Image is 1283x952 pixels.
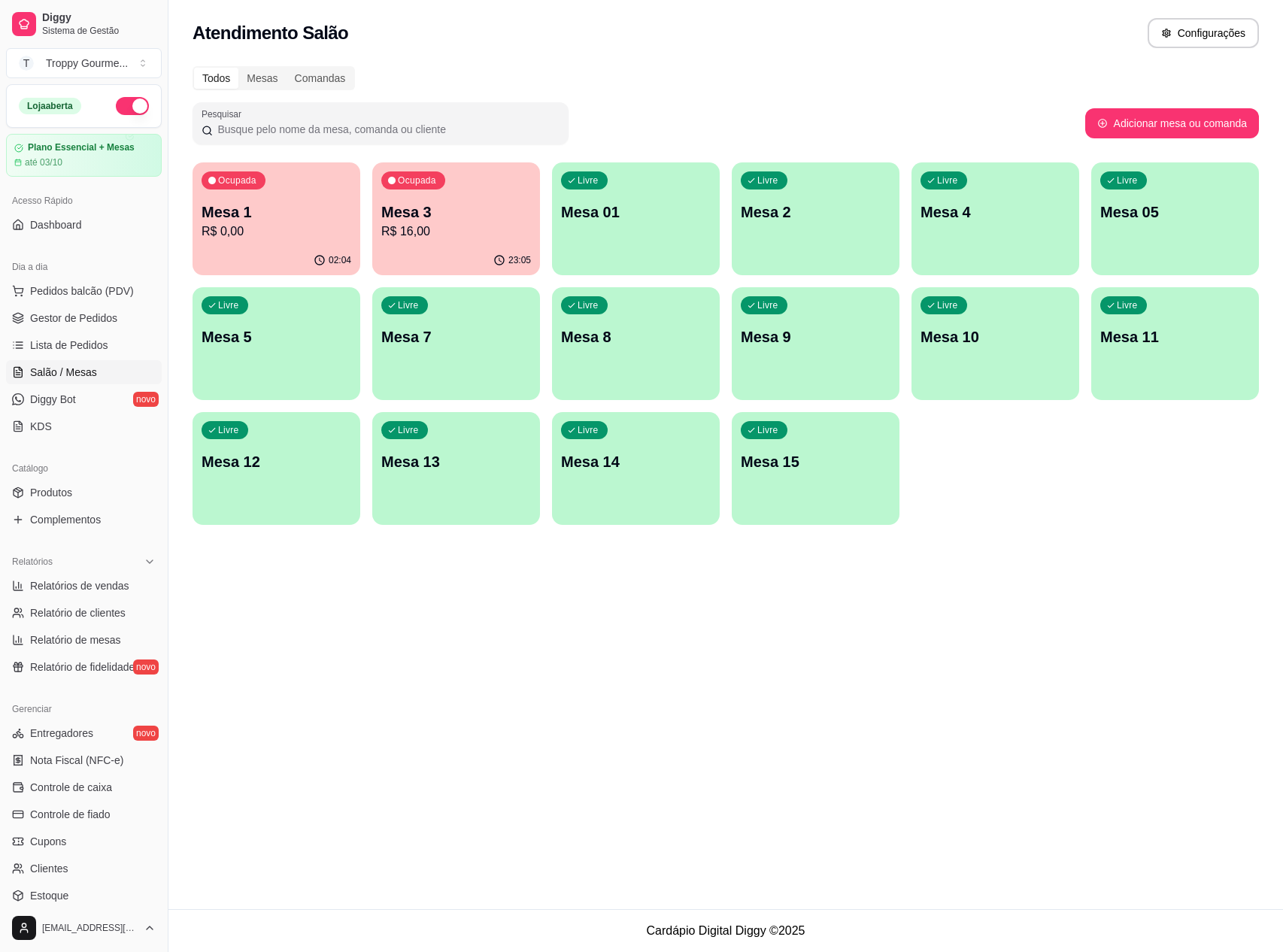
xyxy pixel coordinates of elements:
[381,223,531,241] p: R$ 16,00
[1100,326,1250,347] p: Mesa 11
[193,21,348,45] h2: Atendimento Salão
[937,174,958,186] p: Livre
[30,365,97,380] span: Salão / Mesas
[202,108,247,120] label: Pesquisar
[757,174,778,186] p: Livre
[6,481,162,505] a: Produtos
[741,326,890,347] p: Mesa 9
[508,254,531,266] p: 23:05
[6,333,162,357] a: Lista de Pedidos
[25,156,62,168] article: até 03/10
[30,217,82,232] span: Dashboard
[757,424,778,436] p: Livre
[193,412,360,525] button: LivreMesa 12
[46,56,128,71] div: Troppy Gourme ...
[193,287,360,400] button: LivreMesa 5
[911,287,1079,400] button: LivreMesa 10
[937,299,958,311] p: Livre
[921,326,1070,347] p: Mesa 10
[741,202,890,223] p: Mesa 2
[30,807,111,822] span: Controle de fiado
[398,299,419,311] p: Livre
[238,68,286,89] div: Mesas
[218,174,256,186] p: Ocupada
[381,202,531,223] p: Mesa 3
[732,412,899,525] button: LivreMesa 15
[30,578,129,593] span: Relatórios de vendas
[6,721,162,745] a: Entregadoresnovo
[19,56,34,71] span: T
[6,255,162,279] div: Dia a dia
[732,162,899,275] button: LivreMesa 2
[561,202,711,223] p: Mesa 01
[6,414,162,438] a: KDS
[6,910,162,946] button: [EMAIL_ADDRESS][DOMAIN_NAME]
[194,68,238,89] div: Todos
[12,556,53,568] span: Relatórios
[1117,299,1138,311] p: Livre
[218,299,239,311] p: Livre
[6,628,162,652] a: Relatório de mesas
[6,306,162,330] a: Gestor de Pedidos
[202,451,351,472] p: Mesa 12
[398,174,436,186] p: Ocupada
[561,451,711,472] p: Mesa 14
[6,655,162,679] a: Relatório de fidelidadenovo
[168,909,1283,952] footer: Cardápio Digital Diggy © 2025
[30,753,123,768] span: Nota Fiscal (NFC-e)
[6,748,162,772] a: Nota Fiscal (NFC-e)
[30,888,68,903] span: Estoque
[1091,162,1259,275] button: LivreMesa 05
[561,326,711,347] p: Mesa 8
[30,632,121,647] span: Relatório de mesas
[6,574,162,598] a: Relatórios de vendas
[6,775,162,799] a: Controle de caixa
[372,162,540,275] button: OcupadaMesa 3R$ 16,0023:05
[6,134,162,177] a: Plano Essencial + Mesasaté 03/10
[6,387,162,411] a: Diggy Botnovo
[30,512,101,527] span: Complementos
[578,424,599,436] p: Livre
[30,726,93,741] span: Entregadores
[329,254,351,266] p: 02:04
[732,287,899,400] button: LivreMesa 9
[193,162,360,275] button: OcupadaMesa 1R$ 0,0002:04
[218,424,239,436] p: Livre
[552,412,720,525] button: LivreMesa 14
[116,97,149,115] button: Alterar Status
[30,861,68,876] span: Clientes
[381,326,531,347] p: Mesa 7
[42,922,138,934] span: [EMAIL_ADDRESS][DOMAIN_NAME]
[213,122,560,137] input: Pesquisar
[287,68,354,89] div: Comandas
[30,659,135,675] span: Relatório de fidelidade
[372,287,540,400] button: LivreMesa 7
[6,856,162,881] a: Clientes
[28,142,135,153] article: Plano Essencial + Mesas
[30,311,117,326] span: Gestor de Pedidos
[30,780,112,795] span: Controle de caixa
[552,162,720,275] button: LivreMesa 01
[30,419,52,434] span: KDS
[578,174,599,186] p: Livre
[6,601,162,625] a: Relatório de clientes
[757,299,778,311] p: Livre
[6,279,162,303] button: Pedidos balcão (PDV)
[30,283,134,299] span: Pedidos balcão (PDV)
[381,451,531,472] p: Mesa 13
[42,11,156,25] span: Diggy
[202,223,351,241] p: R$ 0,00
[398,424,419,436] p: Livre
[6,6,162,42] a: DiggySistema de Gestão
[1148,18,1259,48] button: Configurações
[6,884,162,908] a: Estoque
[911,162,1079,275] button: LivreMesa 4
[30,392,76,407] span: Diggy Bot
[6,456,162,481] div: Catálogo
[552,287,720,400] button: LivreMesa 8
[30,605,126,620] span: Relatório de clientes
[6,829,162,853] a: Cupons
[202,202,351,223] p: Mesa 1
[6,508,162,532] a: Complementos
[42,25,156,37] span: Sistema de Gestão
